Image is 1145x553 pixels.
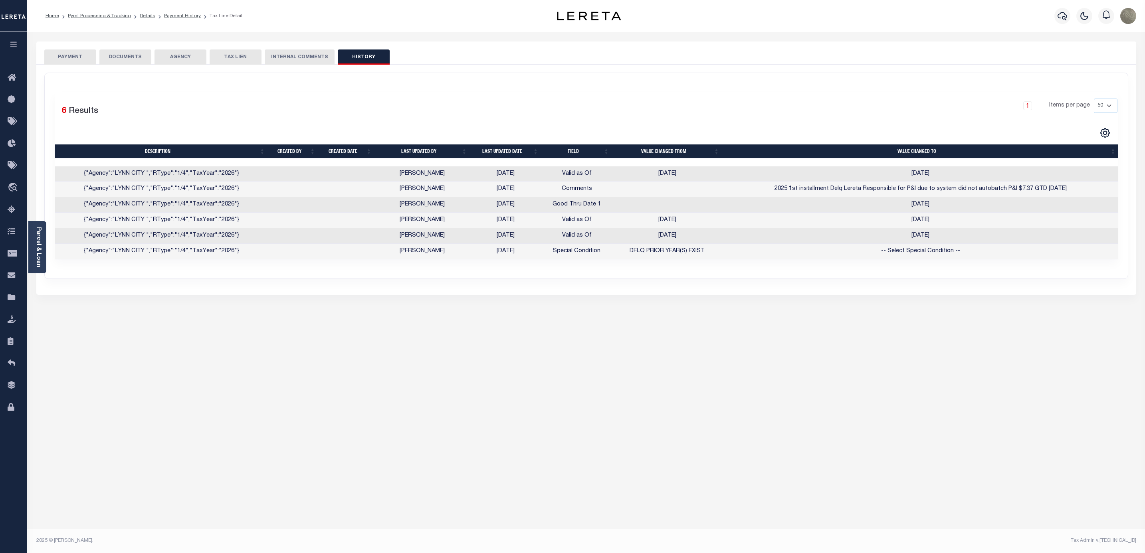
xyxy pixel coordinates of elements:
td: [PERSON_NAME] [374,244,470,259]
th: Field: activate to sort column ascending [541,144,612,158]
button: INTERNAL COMMENTS [265,49,335,65]
td: Valid as Of [541,166,612,182]
div: Tax Admin v.[TECHNICAL_ID] [592,537,1136,544]
td: -- Select Special Condition -- [722,244,1119,259]
td: [PERSON_NAME] [374,213,470,228]
td: [DATE] [470,213,541,228]
td: {"Agency":"LYNN CITY ","RType":"1/4","TaxYear":"2026"} [55,182,268,197]
td: [PERSON_NAME] [374,228,470,244]
td: [DATE] [612,213,722,228]
td: [DATE] [470,197,541,213]
li: Tax Line Detail [201,12,242,20]
span: 6 [61,107,66,115]
th: Value changed from: activate to sort column ascending [612,144,722,158]
td: [DATE] [470,228,541,244]
td: {"Agency":"LYNN CITY ","RType":"1/4","TaxYear":"2026"} [55,228,268,244]
th: Description: activate to sort column ascending [55,144,268,158]
td: [DATE] [612,228,722,244]
a: Payment History [164,14,201,18]
div: 2025 © [PERSON_NAME]. [30,537,586,544]
a: Parcel & Loan [36,227,41,267]
td: [DATE] [470,166,541,182]
i: travel_explore [8,183,20,193]
td: [DATE] [722,228,1119,244]
a: 1 [1023,101,1032,110]
td: [DATE] [722,166,1119,182]
td: {"Agency":"LYNN CITY ","RType":"1/4","TaxYear":"2026"} [55,166,268,182]
button: HISTORY [338,49,390,65]
td: [PERSON_NAME] [374,166,470,182]
td: [DATE] [470,182,541,197]
td: {"Agency":"LYNN CITY ","RType":"1/4","TaxYear":"2026"} [55,244,268,259]
td: [DATE] [722,197,1119,213]
a: Details [140,14,155,18]
td: Comments [541,182,612,197]
td: Valid as Of [541,213,612,228]
span: Items per page [1049,101,1090,110]
label: Results [69,105,98,118]
button: TAX LIEN [210,49,261,65]
a: Home [46,14,59,18]
td: Valid as Of [541,228,612,244]
td: [DATE] [722,213,1119,228]
button: DOCUMENTS [99,49,151,65]
th: Created by: activate to sort column ascending [268,144,319,158]
td: Special Condition [541,244,612,259]
td: Good Thru Date 1 [541,197,612,213]
td: {"Agency":"LYNN CITY ","RType":"1/4","TaxYear":"2026"} [55,213,268,228]
td: {"Agency":"LYNN CITY ","RType":"1/4","TaxYear":"2026"} [55,197,268,213]
img: logo-dark.svg [557,12,621,20]
td: 2025 1st installment Delq Lereta Responsible for P&I due to system did not autobatch P&I $7.37 GT... [722,182,1119,197]
a: Pymt Processing & Tracking [68,14,131,18]
th: Last updated by: activate to sort column ascending [374,144,470,158]
th: Last updated date: activate to sort column ascending [470,144,541,158]
td: [DATE] [612,166,722,182]
td: DELQ PRIOR YEAR(S) EXIST [612,244,722,259]
th: Created date: activate to sort column ascending [318,144,374,158]
button: AGENCY [155,49,206,65]
td: [PERSON_NAME] [374,197,470,213]
button: PAYMENT [44,49,96,65]
th: Value changed to: activate to sort column ascending [722,144,1119,158]
td: [DATE] [470,244,541,259]
td: [PERSON_NAME] [374,182,470,197]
